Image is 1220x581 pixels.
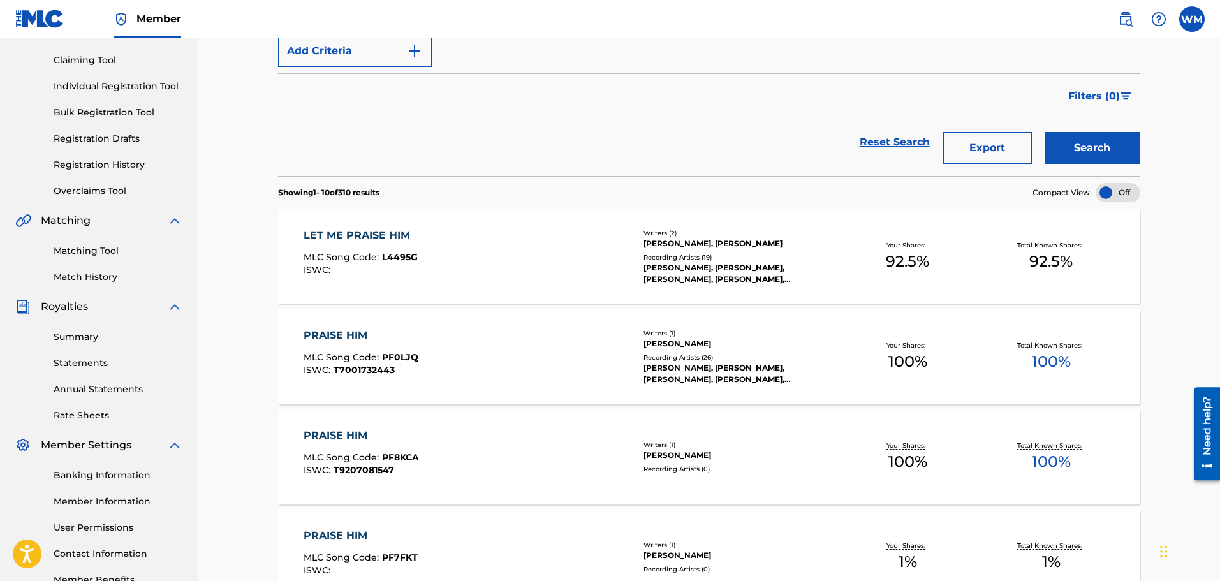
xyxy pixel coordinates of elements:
div: Writers ( 1 ) [643,440,836,450]
div: [PERSON_NAME] [643,450,836,461]
img: Member Settings [15,438,31,453]
div: Writers ( 1 ) [643,540,836,550]
a: Overclaims Tool [54,184,182,198]
a: Claiming Tool [54,54,182,67]
span: Compact View [1033,187,1090,198]
span: ISWC : [304,564,334,576]
p: Total Known Shares: [1017,240,1085,250]
p: Showing 1 - 10 of 310 results [278,187,379,198]
span: 100 % [888,350,927,373]
span: 100 % [1032,450,1071,473]
span: Member [136,11,181,26]
img: expand [167,213,182,228]
a: LET ME PRAISE HIMMLC Song Code:L4495GISWC:Writers (2)[PERSON_NAME], [PERSON_NAME]Recording Artist... [278,209,1140,304]
p: Your Shares: [886,541,929,550]
img: MLC Logo [15,10,64,28]
a: Individual Registration Tool [54,80,182,93]
span: Royalties [41,299,88,314]
span: 100 % [1032,350,1071,373]
span: T9207081547 [334,464,394,476]
div: Writers ( 2 ) [643,228,836,238]
span: Member Settings [41,438,131,453]
button: Filters (0) [1061,80,1140,112]
p: Your Shares: [886,441,929,450]
span: Matching [41,213,91,228]
a: Annual Statements [54,383,182,396]
div: Recording Artists ( 0 ) [643,464,836,474]
span: MLC Song Code : [304,452,382,463]
span: Filters ( 0 ) [1068,89,1120,104]
img: expand [167,299,182,314]
a: Statements [54,357,182,370]
img: search [1118,11,1133,27]
div: [PERSON_NAME] [643,550,836,561]
div: PRAISE HIM [304,328,418,343]
a: Banking Information [54,469,182,482]
span: MLC Song Code : [304,552,382,563]
img: expand [167,438,182,453]
div: User Menu [1179,6,1205,32]
a: Contact Information [54,547,182,561]
img: Royalties [15,299,31,314]
span: ISWC : [304,364,334,376]
a: Member Information [54,495,182,508]
span: PF8KCA [382,452,419,463]
span: MLC Song Code : [304,351,382,363]
div: [PERSON_NAME], [PERSON_NAME], [PERSON_NAME], [PERSON_NAME], [PERSON_NAME] [643,362,836,385]
div: [PERSON_NAME], [PERSON_NAME] [643,238,836,249]
a: User Permissions [54,521,182,534]
span: T7001732443 [334,364,395,376]
span: 92.5 % [1029,250,1073,273]
a: Public Search [1113,6,1138,32]
p: Total Known Shares: [1017,341,1085,350]
span: L4495G [382,251,418,263]
img: Top Rightsholder [114,11,129,27]
span: 100 % [888,450,927,473]
a: Rate Sheets [54,409,182,422]
div: Recording Artists ( 0 ) [643,564,836,574]
p: Your Shares: [886,341,929,350]
span: 1 % [1042,550,1061,573]
span: ISWC : [304,264,334,276]
div: Drag [1160,533,1168,571]
div: Recording Artists ( 26 ) [643,353,836,362]
img: filter [1121,92,1131,100]
div: LET ME PRAISE HIM [304,228,418,243]
a: Registration History [54,158,182,172]
div: [PERSON_NAME], [PERSON_NAME], [PERSON_NAME], [PERSON_NAME], [PERSON_NAME] [643,262,836,285]
iframe: Resource Center [1184,382,1220,485]
span: 1 % [899,550,917,573]
a: Summary [54,330,182,344]
div: PRAISE HIM [304,528,418,543]
span: PF0LJQ [382,351,418,363]
img: 9d2ae6d4665cec9f34b9.svg [407,43,422,59]
img: help [1151,11,1166,27]
p: Total Known Shares: [1017,441,1085,450]
button: Add Criteria [278,35,432,67]
span: ISWC : [304,464,334,476]
button: Export [943,132,1032,164]
a: PRAISE HIMMLC Song Code:PF0LJQISWC:T7001732443Writers (1)[PERSON_NAME]Recording Artists (26)[PERS... [278,309,1140,404]
div: Recording Artists ( 19 ) [643,253,836,262]
a: Match History [54,270,182,284]
span: PF7FKT [382,552,418,563]
iframe: Chat Widget [1156,520,1220,581]
p: Your Shares: [886,240,929,250]
span: MLC Song Code : [304,251,382,263]
a: Registration Drafts [54,132,182,145]
a: Bulk Registration Tool [54,106,182,119]
div: PRAISE HIM [304,428,419,443]
span: 92.5 % [886,250,929,273]
a: PRAISE HIMMLC Song Code:PF8KCAISWC:T9207081547Writers (1)[PERSON_NAME]Recording Artists (0)Your S... [278,409,1140,504]
div: Writers ( 1 ) [643,328,836,338]
div: Help [1146,6,1172,32]
p: Total Known Shares: [1017,541,1085,550]
a: Reset Search [853,128,936,156]
div: [PERSON_NAME] [643,338,836,349]
a: Matching Tool [54,244,182,258]
button: Search [1045,132,1140,164]
img: Matching [15,213,31,228]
